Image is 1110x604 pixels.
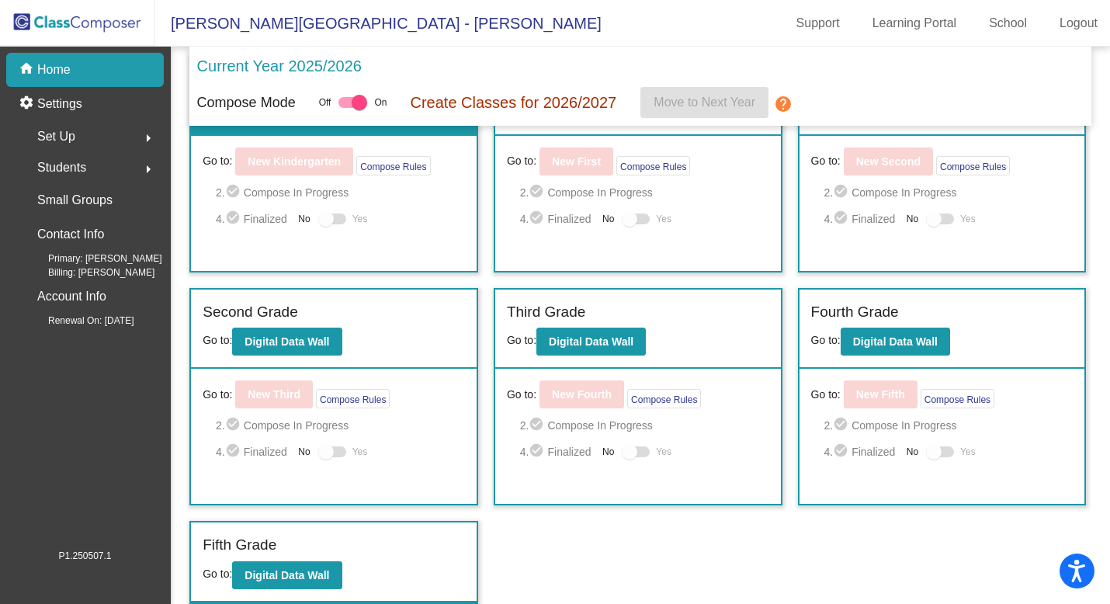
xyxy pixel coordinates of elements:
[19,61,37,79] mat-icon: home
[37,95,82,113] p: Settings
[225,183,244,202] mat-icon: check_circle
[811,301,899,324] label: Fourth Grade
[640,87,768,118] button: Move to Next Year
[203,153,232,169] span: Go to:
[248,388,300,401] b: New Third
[853,335,938,348] b: Digital Data Wall
[616,156,690,175] button: Compose Rules
[907,445,918,459] span: No
[232,561,342,589] button: Digital Data Wall
[824,443,898,461] span: 4. Finalized
[833,210,852,228] mat-icon: check_circle
[298,212,310,226] span: No
[907,212,918,226] span: No
[520,443,595,461] span: 4. Finalized
[232,328,342,356] button: Digital Data Wall
[319,95,331,109] span: Off
[37,157,86,179] span: Students
[936,156,1010,175] button: Compose Rules
[844,380,917,408] button: New Fifth
[552,388,612,401] b: New Fourth
[216,416,465,435] span: 2. Compose In Progress
[775,95,793,113] mat-icon: help
[811,334,841,346] span: Go to:
[833,183,852,202] mat-icon: check_circle
[197,92,296,113] p: Compose Mode
[139,129,158,148] mat-icon: arrow_right
[245,569,329,581] b: Digital Data Wall
[602,212,614,226] span: No
[216,210,290,228] span: 4. Finalized
[960,443,976,461] span: Yes
[539,380,624,408] button: New Fourth
[824,183,1073,202] span: 2. Compose In Progress
[656,210,671,228] span: Yes
[37,126,75,148] span: Set Up
[139,160,158,179] mat-icon: arrow_right
[298,445,310,459] span: No
[811,153,841,169] span: Go to:
[824,416,1073,435] span: 2. Compose In Progress
[197,54,362,78] p: Current Year 2025/2026
[316,389,390,408] button: Compose Rules
[23,252,162,266] span: Primary: [PERSON_NAME]
[1047,11,1110,36] a: Logout
[203,301,298,324] label: Second Grade
[529,183,547,202] mat-icon: check_circle
[225,210,244,228] mat-icon: check_circle
[203,534,276,557] label: Fifth Grade
[654,95,755,109] span: Move to Next Year
[549,335,633,348] b: Digital Data Wall
[235,380,313,408] button: New Third
[23,266,154,279] span: Billing: [PERSON_NAME]
[860,11,970,36] a: Learning Portal
[507,301,585,324] label: Third Grade
[656,443,671,461] span: Yes
[225,443,244,461] mat-icon: check_circle
[37,61,71,79] p: Home
[155,11,602,36] span: [PERSON_NAME][GEOGRAPHIC_DATA] - [PERSON_NAME]
[833,416,852,435] mat-icon: check_circle
[529,416,547,435] mat-icon: check_circle
[856,155,921,168] b: New Second
[352,443,368,461] span: Yes
[411,91,617,114] p: Create Classes for 2026/2027
[245,335,329,348] b: Digital Data Wall
[539,148,613,175] button: New First
[856,388,905,401] b: New Fifth
[37,189,113,211] p: Small Groups
[811,387,841,403] span: Go to:
[507,153,536,169] span: Go to:
[37,286,106,307] p: Account Info
[536,328,646,356] button: Digital Data Wall
[507,387,536,403] span: Go to:
[552,155,601,168] b: New First
[844,148,933,175] button: New Second
[352,210,368,228] span: Yes
[356,156,430,175] button: Compose Rules
[225,416,244,435] mat-icon: check_circle
[23,314,134,328] span: Renewal On: [DATE]
[976,11,1039,36] a: School
[37,224,104,245] p: Contact Info
[520,183,769,202] span: 2. Compose In Progress
[833,443,852,461] mat-icon: check_circle
[960,210,976,228] span: Yes
[784,11,852,36] a: Support
[520,210,595,228] span: 4. Finalized
[529,443,547,461] mat-icon: check_circle
[216,183,465,202] span: 2. Compose In Progress
[602,445,614,459] span: No
[19,95,37,113] mat-icon: settings
[375,95,387,109] span: On
[841,328,950,356] button: Digital Data Wall
[235,148,353,175] button: New Kindergarten
[824,210,898,228] span: 4. Finalized
[203,387,232,403] span: Go to:
[507,334,536,346] span: Go to:
[627,389,701,408] button: Compose Rules
[203,334,232,346] span: Go to:
[248,155,341,168] b: New Kindergarten
[529,210,547,228] mat-icon: check_circle
[520,416,769,435] span: 2. Compose In Progress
